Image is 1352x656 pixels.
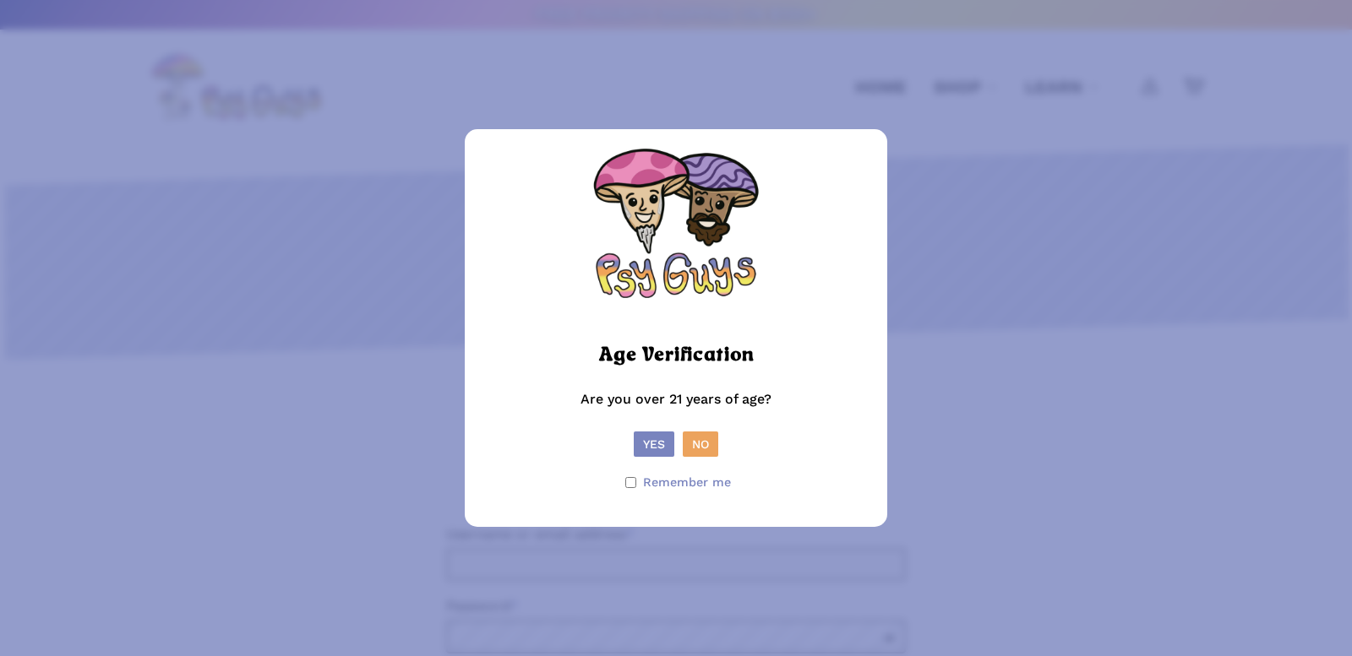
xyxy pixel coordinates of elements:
[482,388,870,432] p: Are you over 21 years of age?
[599,337,754,374] h2: Age Verification
[591,146,760,315] img: PsyGuys
[643,470,731,495] span: Remember me
[683,431,718,457] button: No
[634,431,674,457] button: Yes
[625,477,636,488] input: Remember me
